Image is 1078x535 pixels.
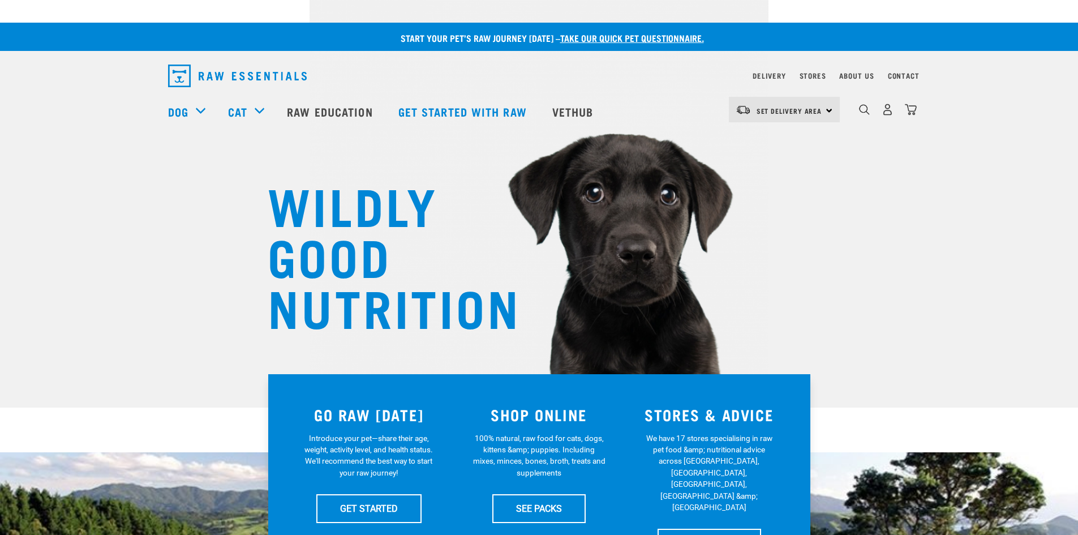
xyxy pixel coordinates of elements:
h3: SHOP ONLINE [461,406,617,423]
a: take our quick pet questionnaire. [560,35,704,40]
a: Dog [168,103,188,120]
a: Get started with Raw [387,89,541,134]
img: home-icon-1@2x.png [859,104,870,115]
img: user.png [882,104,894,115]
h3: STORES & ADVICE [631,406,788,423]
a: Contact [888,74,920,78]
h1: WILDLY GOOD NUTRITION [268,178,494,331]
a: Cat [228,103,247,120]
img: home-icon@2x.png [905,104,917,115]
a: Raw Education [276,89,386,134]
span: Set Delivery Area [757,109,822,113]
a: About Us [839,74,874,78]
nav: dropdown navigation [159,60,920,92]
p: 100% natural, raw food for cats, dogs, kittens &amp; puppies. Including mixes, minces, bones, bro... [473,433,605,479]
a: SEE PACKS [492,494,586,523]
a: GET STARTED [316,494,422,523]
p: We have 17 stores specialising in raw pet food &amp; nutritional advice across [GEOGRAPHIC_DATA],... [643,433,776,513]
a: Delivery [753,74,785,78]
a: Vethub [541,89,608,134]
h3: GO RAW [DATE] [291,406,448,423]
p: Introduce your pet—share their age, weight, activity level, and health status. We'll recommend th... [302,433,435,479]
img: van-moving.png [736,105,751,115]
img: Raw Essentials Logo [168,65,307,87]
a: Stores [800,74,826,78]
